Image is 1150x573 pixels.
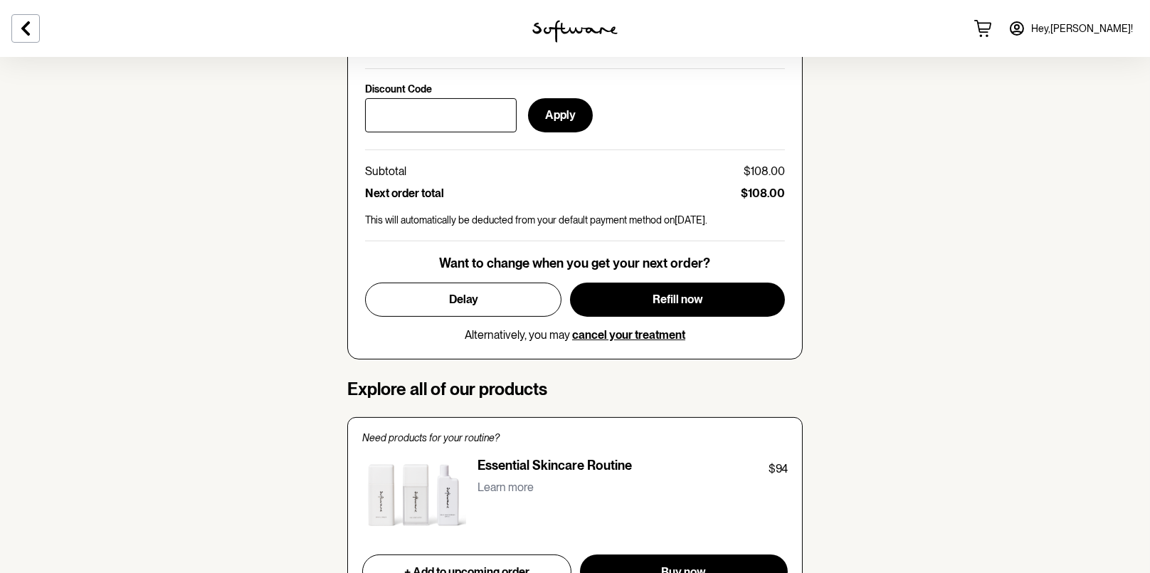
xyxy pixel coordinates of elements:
button: cancel your treatment [572,328,685,342]
p: This will automatically be deducted from your default payment method on [DATE] . [365,214,785,226]
button: Apply [528,98,593,132]
p: Next order total [365,186,444,200]
span: Refill now [653,293,703,306]
p: Want to change when you get your next order? [440,256,711,271]
img: software logo [532,20,618,43]
p: $108.00 [741,186,785,200]
p: Learn more [478,480,534,494]
button: Learn more [478,478,534,497]
p: Need products for your routine? [362,432,788,444]
span: Delay [449,293,478,306]
h4: Explore all of our products [347,379,803,400]
p: $108.00 [744,164,785,178]
p: Alternatively, you may [465,328,685,342]
p: Subtotal [365,164,406,178]
button: Delay [365,283,561,317]
span: Hey, [PERSON_NAME] ! [1031,23,1133,35]
button: Refill now [570,283,785,317]
a: Hey,[PERSON_NAME]! [1000,11,1141,46]
p: Discount Code [365,83,432,95]
p: $94 [769,461,788,478]
p: Essential Skincare Routine [478,458,632,478]
img: Essential Skincare Routine product [362,458,466,537]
